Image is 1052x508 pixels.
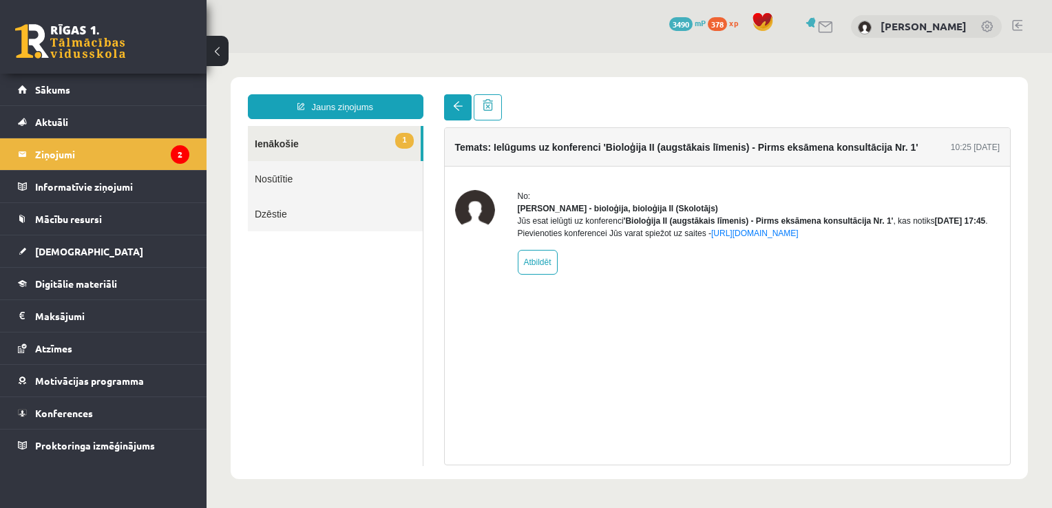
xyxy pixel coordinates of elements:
[18,365,189,396] a: Motivācijas programma
[41,143,216,178] a: Dzēstie
[744,88,793,100] div: 10:25 [DATE]
[708,17,727,31] span: 378
[35,407,93,419] span: Konferences
[858,21,872,34] img: Paula Svilāne
[695,17,706,28] span: mP
[35,245,143,257] span: [DEMOGRAPHIC_DATA]
[249,137,288,177] img: Elza Saulīte - bioloģija, bioloģija II
[35,116,68,128] span: Aktuāli
[18,397,189,429] a: Konferences
[35,374,144,387] span: Motivācijas programma
[708,17,745,28] a: 378 xp
[669,17,706,28] a: 3490 mP
[311,151,512,160] strong: [PERSON_NAME] - bioloģija, bioloģija II (Skolotājs)
[41,41,217,66] a: Jauns ziņojums
[728,163,779,173] b: [DATE] 17:45
[18,235,189,267] a: [DEMOGRAPHIC_DATA]
[311,162,794,187] div: Jūs esat ielūgti uz konferenci , kas notiks . Pievienoties konferencei Jūs varat spiežot uz saites -
[35,213,102,225] span: Mācību resursi
[41,108,216,143] a: Nosūtītie
[35,138,189,170] legend: Ziņojumi
[18,203,189,235] a: Mācību resursi
[35,171,189,202] legend: Informatīvie ziņojumi
[189,80,207,96] span: 1
[35,300,189,332] legend: Maksājumi
[18,106,189,138] a: Aktuāli
[729,17,738,28] span: xp
[505,176,592,185] a: [URL][DOMAIN_NAME]
[18,74,189,105] a: Sākums
[18,171,189,202] a: Informatīvie ziņojumi
[311,197,351,222] a: Atbildēt
[881,19,967,33] a: [PERSON_NAME]
[18,138,189,170] a: Ziņojumi2
[35,439,155,452] span: Proktoringa izmēģinājums
[15,24,125,59] a: Rīgas 1. Tālmācības vidusskola
[18,268,189,299] a: Digitālie materiāli
[417,163,687,173] b: 'Bioloģija II (augstākais līmenis) - Pirms eksāmena konsultācija Nr. 1'
[18,332,189,364] a: Atzīmes
[35,342,72,354] span: Atzīmes
[311,137,794,149] div: No:
[171,145,189,164] i: 2
[669,17,693,31] span: 3490
[35,83,70,96] span: Sākums
[249,89,712,100] h4: Temats: Ielūgums uz konferenci 'Bioloģija II (augstākais līmenis) - Pirms eksāmena konsultācija N...
[35,277,117,290] span: Digitālie materiāli
[18,300,189,332] a: Maksājumi
[41,73,214,108] a: 1Ienākošie
[18,430,189,461] a: Proktoringa izmēģinājums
